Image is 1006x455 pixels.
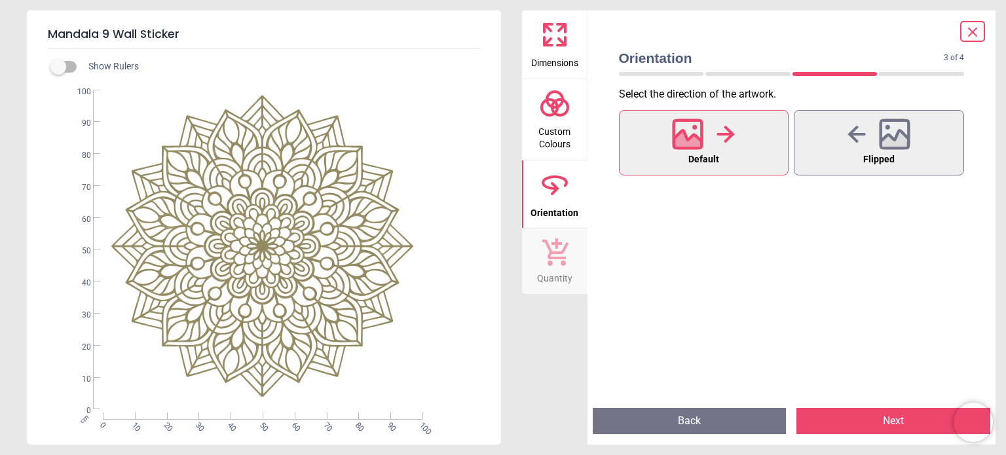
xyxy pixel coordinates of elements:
[66,86,91,98] span: 100
[944,52,964,64] span: 3 of 4
[352,420,361,429] span: 80
[66,182,91,193] span: 70
[794,110,964,175] button: Flipped
[531,50,578,70] span: Dimensions
[161,420,170,429] span: 20
[522,79,587,160] button: Custom Colours
[66,118,91,129] span: 90
[417,420,425,429] span: 100
[97,420,105,429] span: 0
[66,310,91,321] span: 30
[257,420,265,429] span: 50
[48,21,480,48] h5: Mandala 9 Wall Sticker
[796,408,990,434] button: Next
[66,374,91,385] span: 10
[531,200,578,220] span: Orientation
[522,10,587,79] button: Dimensions
[289,420,297,429] span: 60
[954,403,993,442] iframe: Brevo live chat
[523,119,586,151] span: Custom Colours
[688,151,719,168] span: Default
[66,342,91,353] span: 20
[619,87,975,101] p: Select the direction of the artwork .
[522,160,587,228] button: Orientation
[79,413,90,425] span: cm
[863,151,895,168] span: Flipped
[193,420,202,429] span: 30
[225,420,233,429] span: 40
[321,420,329,429] span: 70
[58,59,501,75] div: Show Rulers
[537,266,572,285] span: Quantity
[66,246,91,257] span: 50
[66,278,91,289] span: 40
[619,48,944,67] span: Orientation
[593,408,787,434] button: Back
[384,420,393,429] span: 90
[619,110,789,175] button: Default
[522,228,587,294] button: Quantity
[66,214,91,225] span: 60
[66,405,91,416] span: 0
[129,420,138,429] span: 10
[66,150,91,161] span: 80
